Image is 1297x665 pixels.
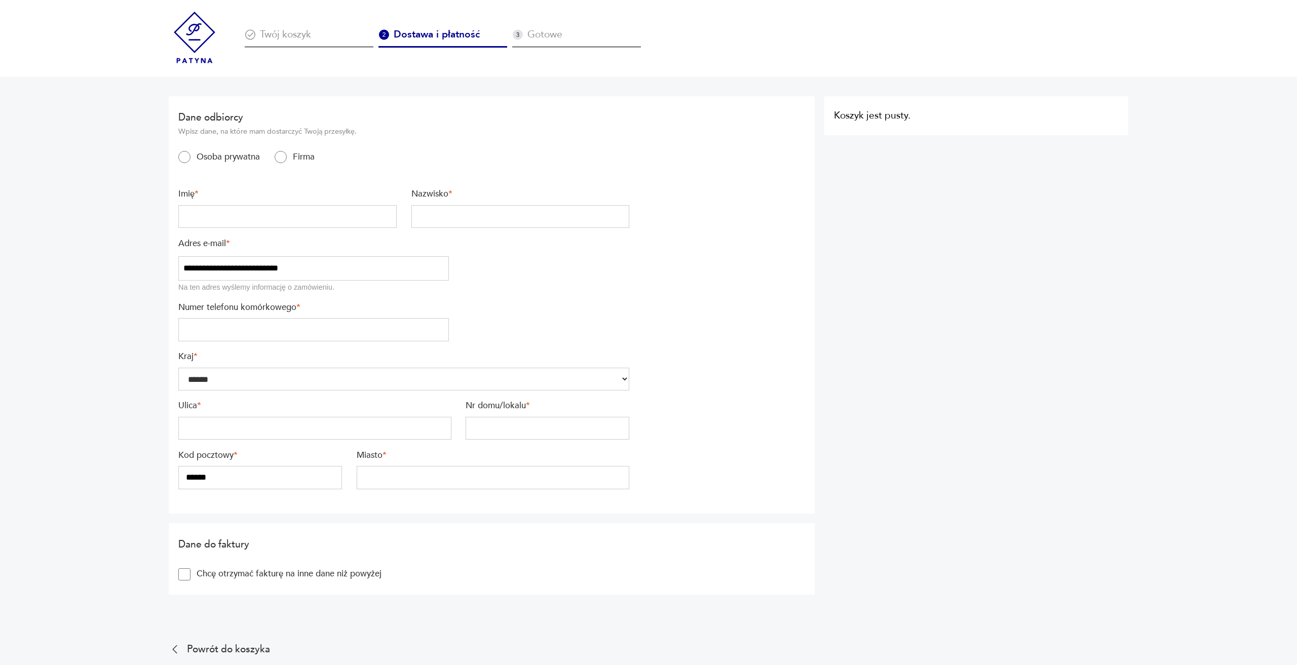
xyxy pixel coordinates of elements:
[178,450,342,461] label: Kod pocztowy
[178,111,629,124] h2: Dane odbiorcy
[834,111,1119,121] div: Koszyk jest pusty.
[178,188,397,200] label: Imię
[466,400,629,412] label: Nr domu/lokalu
[178,538,629,551] h2: Dane do faktury
[178,400,451,412] label: Ulica
[245,29,255,40] img: Ikona
[178,127,629,136] p: Wpisz dane, na które mam dostarczyć Twoją przesyłkę.
[178,238,449,250] label: Adres e-mail
[187,646,270,654] p: Powrót do koszyka
[411,188,630,200] label: Nazwisko
[378,29,507,48] div: Dostawa i płatność
[357,450,630,461] label: Miasto
[169,643,815,655] a: Powrót do koszyka
[512,29,523,40] img: Ikona
[287,151,315,163] label: Firma
[512,29,641,48] div: Gotowe
[190,151,260,163] label: Osoba prywatna
[245,29,373,48] div: Twój koszyk
[178,302,449,314] label: Numer telefonu komórkowego
[378,29,389,40] img: Ikona
[190,568,382,580] label: Chcę otrzymać fakturę na inne dane niż powyżej
[178,283,449,292] div: Na ten adres wyślemy informację o zamówieniu.
[178,351,629,363] label: Kraj
[169,12,220,63] img: Patyna - sklep z meblami i dekoracjami vintage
